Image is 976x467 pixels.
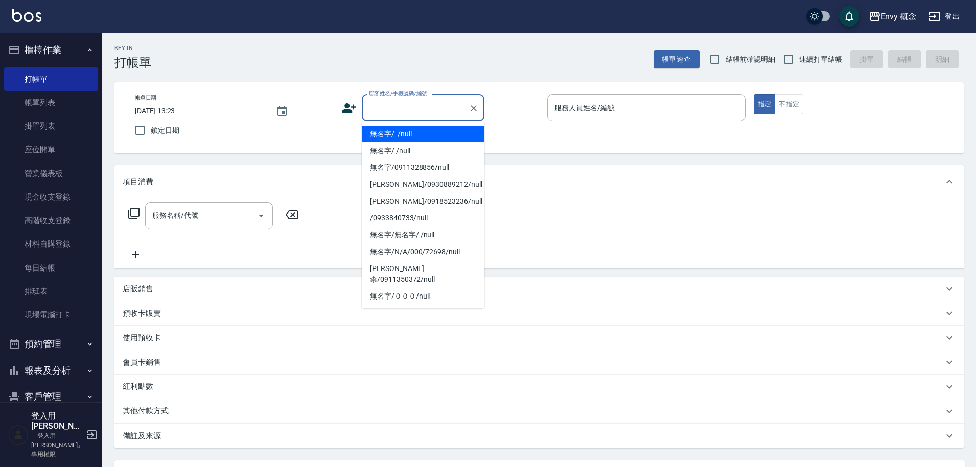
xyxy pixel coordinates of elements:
li: [PERSON_NAME]/0930889212/null [362,176,484,193]
img: Person [8,425,29,445]
button: 預約管理 [4,331,98,357]
li: 無名字/ /null [362,126,484,142]
label: 顧客姓名/手機號碼/編號 [369,90,427,97]
li: 無名字/無名字/ /null [362,227,484,243]
span: 連續打單結帳 [799,54,842,65]
input: YYYY/MM/DD hh:mm [135,103,266,119]
div: 店販銷售 [114,277,964,301]
div: 會員卡銷售 [114,350,964,375]
p: 其他付款方式 [123,406,174,417]
button: 登出 [924,7,964,26]
div: 紅利點數 [114,375,964,399]
button: 指定 [754,94,776,114]
div: 使用預收卡 [114,326,964,350]
li: 無名字/0911328856/null [362,159,484,176]
button: Envy 概念 [865,6,921,27]
button: 帳單速查 [654,50,700,69]
a: 高階收支登錄 [4,209,98,232]
li: 無名字/N/A/000/72698/null [362,243,484,260]
p: 項目消費 [123,177,153,187]
button: 客戶管理 [4,383,98,410]
img: Logo [12,9,41,22]
p: 預收卡販賣 [123,308,161,319]
div: Envy 概念 [881,10,917,23]
p: 備註及來源 [123,431,161,441]
div: 項目消費 [114,165,964,198]
button: 報表及分析 [4,357,98,384]
a: 營業儀表板 [4,162,98,185]
li: [PERSON_NAME]/0918523236/null [362,193,484,210]
h2: Key In [114,45,151,52]
a: 排班表 [4,280,98,303]
a: 座位開單 [4,138,98,161]
span: 結帳前確認明細 [726,54,776,65]
button: 櫃檯作業 [4,37,98,63]
a: 帳單列表 [4,91,98,114]
span: 鎖定日期 [151,125,179,136]
p: 使用預收卡 [123,333,161,343]
a: 材料自購登錄 [4,232,98,256]
a: 打帳單 [4,67,98,91]
p: 會員卡銷售 [123,357,161,368]
button: Choose date, selected date is 2025-09-07 [270,99,294,124]
li: 無名字/０００/null [362,288,484,305]
li: 無名字/ /null [362,142,484,159]
p: 紅利點數 [123,381,158,392]
div: 其他付款方式 [114,399,964,424]
div: 預收卡販賣 [114,301,964,326]
h3: 打帳單 [114,56,151,70]
p: 「登入用[PERSON_NAME]」專用權限 [31,431,83,459]
li: [PERSON_NAME]柰/0911350372/null [362,260,484,288]
li: 新客人 姓名未設定/[PERSON_NAME]/null [362,305,484,332]
button: Open [253,208,269,224]
button: 不指定 [775,94,803,114]
li: /0933840733/null [362,210,484,227]
a: 掛單列表 [4,114,98,138]
h5: 登入用[PERSON_NAME] [31,411,83,431]
a: 現場電腦打卡 [4,303,98,327]
button: Clear [467,101,481,115]
a: 現金收支登錄 [4,185,98,209]
button: save [839,6,859,27]
label: 帳單日期 [135,94,156,102]
div: 備註及來源 [114,424,964,448]
p: 店販銷售 [123,284,153,294]
a: 每日結帳 [4,256,98,280]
